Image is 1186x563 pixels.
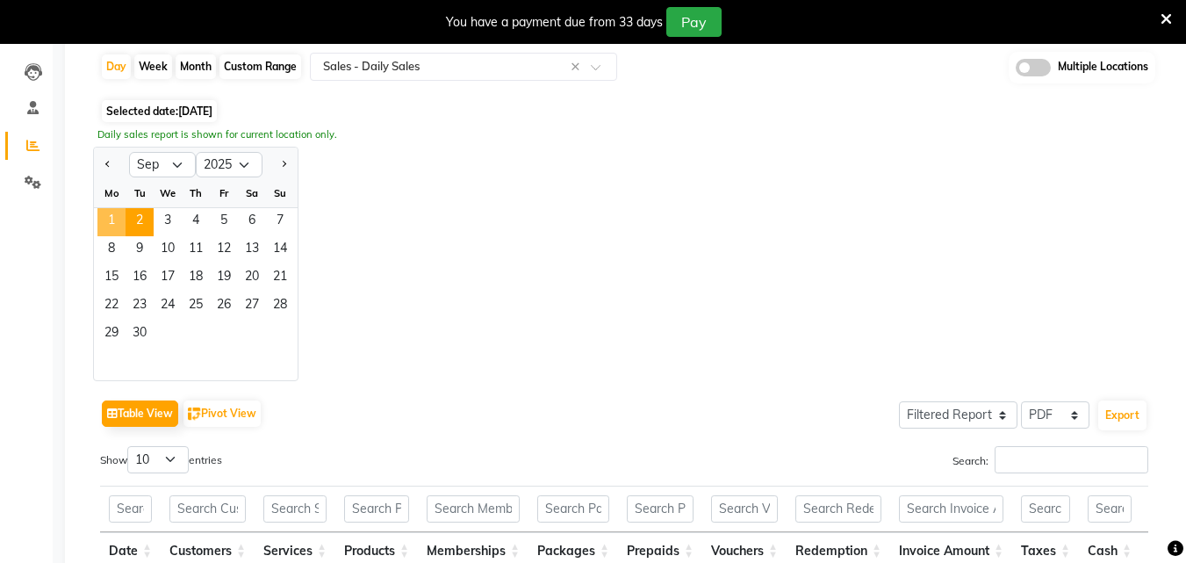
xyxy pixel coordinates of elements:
[571,58,586,76] span: Clear all
[627,495,694,523] input: Search Prepaids
[154,292,182,321] div: Wednesday, September 24, 2025
[126,236,154,264] span: 9
[154,208,182,236] div: Wednesday, September 3, 2025
[238,264,266,292] span: 20
[154,236,182,264] div: Wednesday, September 10, 2025
[210,292,238,321] div: Friday, September 26, 2025
[344,495,409,523] input: Search Products
[109,495,152,523] input: Search Date
[238,264,266,292] div: Saturday, September 20, 2025
[126,179,154,207] div: Tu
[126,321,154,349] span: 30
[238,292,266,321] div: Saturday, September 27, 2025
[266,208,294,236] span: 7
[97,236,126,264] div: Monday, September 8, 2025
[154,264,182,292] div: Wednesday, September 17, 2025
[182,179,210,207] div: Th
[995,446,1148,473] input: Search:
[210,264,238,292] span: 19
[427,495,520,523] input: Search Memberships
[97,292,126,321] div: Monday, September 22, 2025
[210,179,238,207] div: Fr
[711,495,778,523] input: Search Vouchers
[210,208,238,236] span: 5
[666,7,722,37] button: Pay
[238,208,266,236] div: Saturday, September 6, 2025
[129,152,196,178] select: Select month
[210,264,238,292] div: Friday, September 19, 2025
[238,208,266,236] span: 6
[97,292,126,321] span: 22
[238,179,266,207] div: Sa
[97,127,1158,142] div: Daily sales report is shown for current location only.
[899,495,1003,523] input: Search Invoice Amount
[102,54,131,79] div: Day
[952,446,1148,473] label: Search:
[196,152,262,178] select: Select year
[446,13,663,32] div: You have a payment due from 33 days
[126,264,154,292] span: 16
[169,495,246,523] input: Search Customers
[97,208,126,236] span: 1
[97,321,126,349] div: Monday, September 29, 2025
[266,292,294,321] span: 28
[210,208,238,236] div: Friday, September 5, 2025
[126,292,154,321] div: Tuesday, September 23, 2025
[210,292,238,321] span: 26
[97,321,126,349] span: 29
[126,321,154,349] div: Tuesday, September 30, 2025
[102,401,178,427] button: Table View
[266,208,294,236] div: Sunday, September 7, 2025
[238,236,266,264] span: 13
[266,179,294,207] div: Su
[183,401,261,427] button: Pivot View
[101,151,115,179] button: Previous month
[127,446,189,473] select: Showentries
[126,208,154,236] div: Tuesday, September 2, 2025
[97,264,126,292] div: Monday, September 15, 2025
[1088,495,1132,523] input: Search Cash
[182,264,210,292] span: 18
[126,292,154,321] span: 23
[210,236,238,264] div: Friday, September 12, 2025
[238,292,266,321] span: 27
[795,495,881,523] input: Search Redemption
[182,208,210,236] span: 4
[176,54,216,79] div: Month
[182,236,210,264] div: Thursday, September 11, 2025
[266,264,294,292] span: 21
[266,292,294,321] div: Sunday, September 28, 2025
[182,264,210,292] div: Thursday, September 18, 2025
[263,495,327,523] input: Search Services
[126,208,154,236] span: 2
[238,236,266,264] div: Saturday, September 13, 2025
[182,236,210,264] span: 11
[266,264,294,292] div: Sunday, September 21, 2025
[182,292,210,321] div: Thursday, September 25, 2025
[97,208,126,236] div: Monday, September 1, 2025
[178,105,212,118] span: [DATE]
[277,151,291,179] button: Next month
[266,236,294,264] span: 14
[154,292,182,321] span: 24
[182,292,210,321] span: 25
[210,236,238,264] span: 12
[154,264,182,292] span: 17
[154,179,182,207] div: We
[154,236,182,264] span: 10
[154,208,182,236] span: 3
[1021,495,1070,523] input: Search Taxes
[126,264,154,292] div: Tuesday, September 16, 2025
[537,495,609,523] input: Search Packages
[97,236,126,264] span: 8
[134,54,172,79] div: Week
[1058,59,1148,76] span: Multiple Locations
[219,54,301,79] div: Custom Range
[266,236,294,264] div: Sunday, September 14, 2025
[188,408,201,421] img: pivot.png
[1098,401,1146,430] button: Export
[126,236,154,264] div: Tuesday, September 9, 2025
[97,264,126,292] span: 15
[102,100,217,122] span: Selected date:
[182,208,210,236] div: Thursday, September 4, 2025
